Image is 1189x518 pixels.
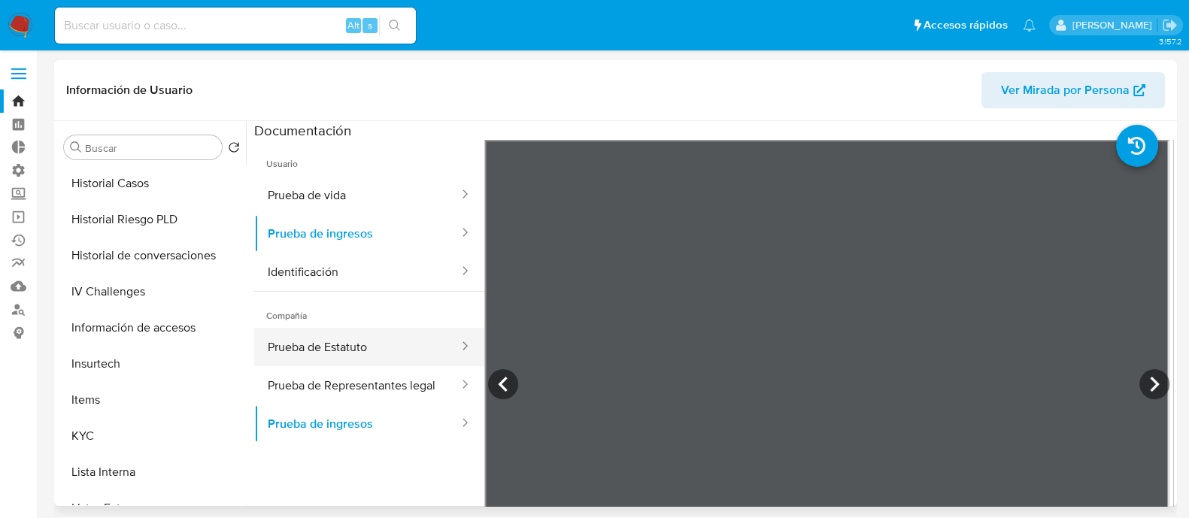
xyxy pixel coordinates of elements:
[58,382,246,418] button: Items
[58,238,246,274] button: Historial de conversaciones
[58,346,246,382] button: Insurtech
[58,418,246,454] button: KYC
[58,310,246,346] button: Información de accesos
[55,16,416,35] input: Buscar usuario o caso...
[347,18,359,32] span: Alt
[379,15,410,36] button: search-icon
[1162,17,1178,33] a: Salir
[58,274,246,310] button: IV Challenges
[70,141,82,153] button: Buscar
[1001,72,1130,108] span: Ver Mirada por Persona
[66,83,193,98] h1: Información de Usuario
[85,141,216,155] input: Buscar
[58,201,246,238] button: Historial Riesgo PLD
[981,72,1165,108] button: Ver Mirada por Persona
[368,18,372,32] span: s
[228,141,240,158] button: Volver al orden por defecto
[1023,19,1036,32] a: Notificaciones
[58,454,246,490] button: Lista Interna
[58,165,246,201] button: Historial Casos
[924,17,1008,33] span: Accesos rápidos
[1072,18,1157,32] p: yanina.loff@mercadolibre.com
